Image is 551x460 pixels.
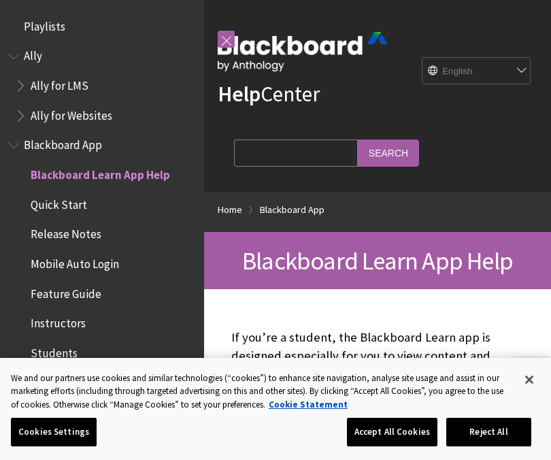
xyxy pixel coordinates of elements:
span: Ally for LMS [31,74,88,93]
input: Search [358,139,419,166]
a: HelpCenter [218,80,320,108]
nav: Book outline for Anthology Ally Help [8,45,196,127]
span: Ally for Websites [31,104,112,122]
span: Blackboard Learn App Help [31,163,170,182]
select: Site Language Selector [422,58,531,85]
img: Blackboard by Anthology [218,32,388,71]
a: Home [218,201,242,218]
a: More information about your privacy, opens in a new tab [269,399,348,410]
span: Mobile Auto Login [31,252,119,271]
span: Playlists [24,15,65,33]
span: Quick Start [31,193,87,212]
div: We and our partners use cookies and similar technologies (“cookies”) to enhance site navigation, ... [11,372,513,412]
span: Feature Guide [31,282,101,301]
button: Cookies Settings [11,418,97,446]
span: Blackboard Learn App Help [242,245,513,276]
nav: Book outline for Playlists [8,15,196,38]
span: Release Notes [31,223,101,242]
span: Blackboard App [24,134,102,152]
span: Instructors [31,312,86,331]
button: Close [514,365,544,395]
span: Ally [24,45,42,63]
p: If you’re a student, the Blackboard Learn app is designed especially for you to view content and ... [231,329,524,436]
a: Blackboard App [260,201,324,218]
span: Students [31,342,78,360]
button: Accept All Cookies [347,418,437,446]
strong: Help [218,80,261,108]
button: Reject All [446,418,531,446]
